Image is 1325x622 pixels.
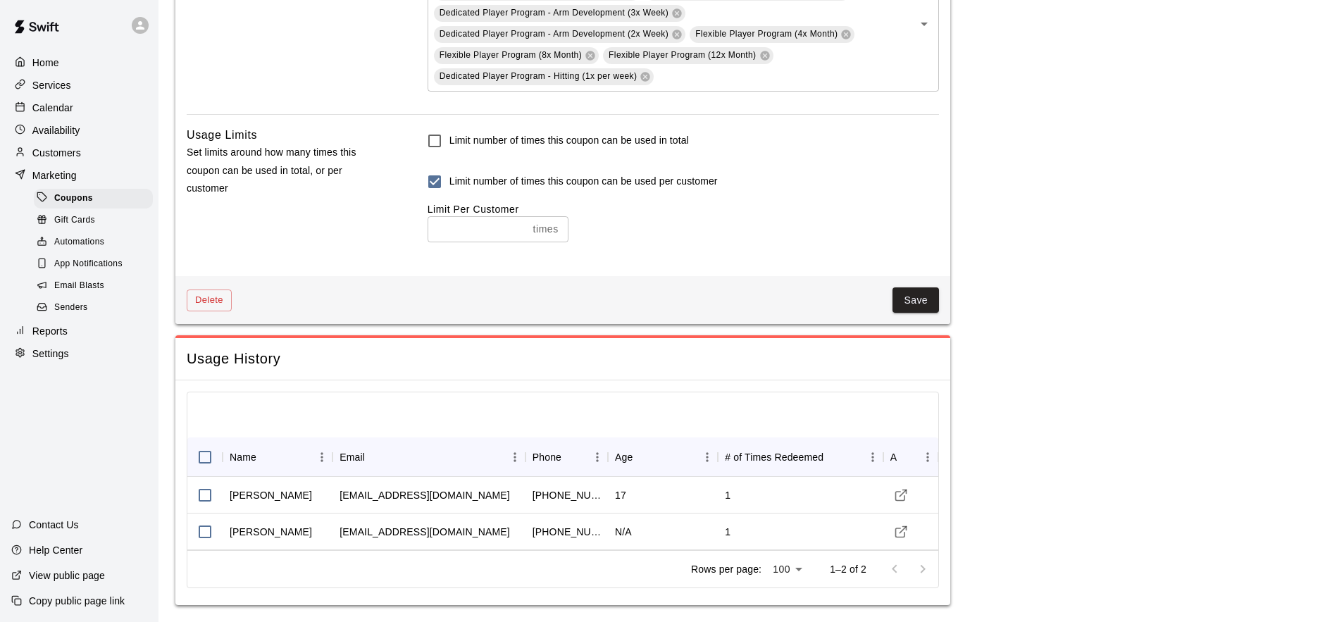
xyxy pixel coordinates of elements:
p: Help Center [29,543,82,557]
div: 17 [615,488,626,502]
p: times [533,222,559,237]
div: 100 [767,559,807,580]
div: Age [608,437,718,477]
div: carlson7191@comcast.net [340,525,509,539]
div: Age [615,437,633,477]
a: Home [11,52,147,73]
p: View public page [29,568,105,583]
a: Automations [34,232,158,254]
p: Copy public page link [29,594,125,608]
a: Services [11,75,147,96]
div: +19522013702 [533,525,601,539]
span: Senders [54,301,88,315]
div: Automations [34,232,153,252]
div: Phone [525,437,608,477]
a: Customers [11,142,147,163]
div: Email Blasts [34,276,153,296]
button: Save [892,287,939,313]
p: Home [32,56,59,70]
a: Coupons [34,187,158,209]
span: Flexible Player Program (12x Month) [609,50,756,60]
div: Phone [533,437,561,477]
button: Sort [823,447,843,467]
p: Set limits around how many times this coupon can be used in total, or per customer [187,144,382,197]
a: Senders [34,297,158,319]
div: 1 [725,525,730,539]
h6: Limit number of times this coupon can be used per customer [449,174,718,189]
span: Flexible Player Program (8x Month) [440,50,582,60]
a: Availability [11,120,147,141]
button: Menu [917,447,938,468]
div: Email [332,437,525,477]
label: Limit Per Customer [428,204,519,215]
div: Name [230,437,256,477]
div: Coupons [34,189,153,209]
button: Sort [897,447,917,467]
span: Usage History [187,349,939,368]
a: App Notifications [34,254,158,275]
span: App Notifications [54,257,123,271]
p: Marketing [32,168,77,182]
a: Settings [11,343,147,364]
a: Marketing [11,165,147,186]
p: Customers [32,146,81,160]
div: Senders [34,298,153,318]
button: Menu [862,447,883,468]
button: Sort [633,447,652,467]
a: Visit customer profile [890,485,912,506]
button: Menu [697,447,718,468]
a: Visit customer profile [890,521,912,542]
p: Settings [32,347,69,361]
span: Coupons [54,192,93,206]
div: Name [223,437,332,477]
p: Availability [32,123,80,137]
button: Open [914,14,934,34]
span: Automations [54,235,104,249]
a: Reports [11,321,147,342]
span: Dedicated Player Program - Hitting (1x per week) [440,71,637,81]
div: Flexible Player Program (12x Month) [603,47,773,64]
button: Sort [561,447,581,467]
p: 1–2 of 2 [830,562,866,576]
div: # of Times Redeemed [725,437,823,477]
h6: Limit number of times this coupon can be used in total [449,133,689,149]
p: Calendar [32,101,73,115]
div: Dedicated Player Program - Arm Development (2x Week) [434,26,685,43]
a: Email Blasts [34,275,158,297]
div: Ryan Block [230,488,312,502]
div: Dedicated Player Program - Hitting (1x per week) [434,68,654,85]
div: App Notifications [34,254,153,274]
a: Calendar [11,97,147,118]
span: Dedicated Player Program - Arm Development (2x Week) [440,29,668,39]
div: N/A [615,525,632,539]
div: # of Times Redeemed [718,437,883,477]
div: +16124637639 [533,488,601,502]
span: Flexible Player Program (4x Month) [695,29,838,39]
div: Email [340,437,365,477]
button: Delete [187,290,232,311]
h6: Usage Limits [187,126,257,144]
button: Menu [587,447,608,468]
button: Sort [365,447,385,467]
button: Menu [311,447,332,468]
span: Gift Cards [54,213,95,228]
p: Rows per page: [691,562,761,576]
p: Reports [32,324,68,338]
span: Email Blasts [54,279,104,293]
div: Actions [883,437,938,477]
p: Contact Us [29,518,79,532]
div: 1 [725,488,730,502]
div: Kelly Carlson [230,525,312,539]
div: vang00@hotmail.com [340,488,509,502]
p: Services [32,78,71,92]
div: Dedicated Player Program - Arm Development (3x Week) [434,5,685,22]
div: Flexible Player Program (8x Month) [434,47,599,64]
